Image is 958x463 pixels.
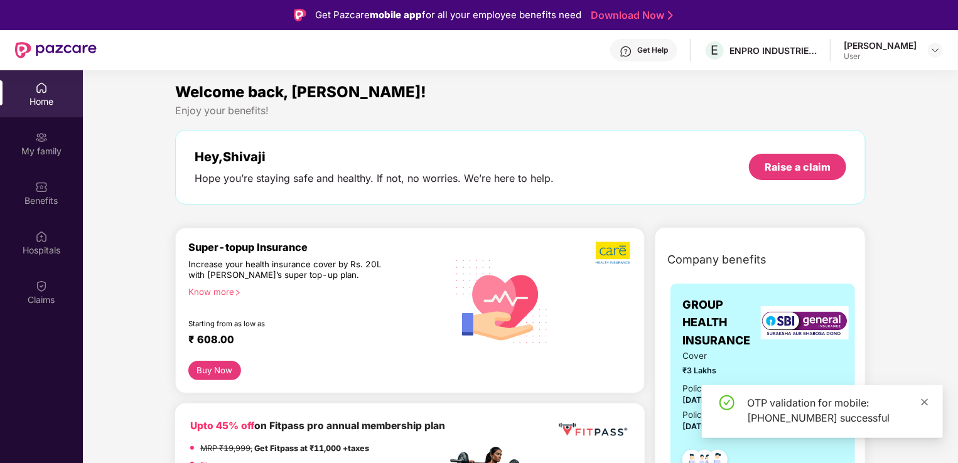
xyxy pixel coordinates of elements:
[195,149,554,164] div: Hey, Shivaji
[35,230,48,243] img: svg+xml;base64,PHN2ZyBpZD0iSG9zcGl0YWxzIiB4bWxucz0iaHR0cDovL3d3dy53My5vcmcvMjAwMC9zdmciIHdpZHRoPS...
[930,45,940,55] img: svg+xml;base64,PHN2ZyBpZD0iRHJvcGRvd24tMzJ4MzIiIHhtbG5zPSJodHRwOi8vd3d3LnczLm9yZy8yMDAwL3N2ZyIgd2...
[556,418,630,441] img: fppp.png
[761,306,849,339] img: insurerLogo
[315,8,581,23] div: Get Pazcare for all your employee benefits need
[447,245,557,357] img: svg+xml;base64,PHN2ZyB4bWxucz0iaHR0cDovL3d3dy53My5vcmcvMjAwMC9zdmciIHhtbG5zOnhsaW5rPSJodHRwOi8vd3...
[35,280,48,292] img: svg+xml;base64,PHN2ZyBpZD0iQ2xhaW0iIHhtbG5zPSJodHRwOi8vd3d3LnczLm9yZy8yMDAwL3N2ZyIgd2lkdGg9IjIwIi...
[175,104,866,117] div: Enjoy your benefits!
[844,40,917,51] div: [PERSON_NAME]
[15,42,97,58] img: New Pazcare Logo
[190,420,445,432] b: on Fitpass pro annual membership plan
[683,408,735,422] div: Policy Expiry
[729,45,817,56] div: ENPRO INDUSTRIES PVT LTD
[683,395,710,405] span: [DATE]
[668,251,767,269] span: Company benefits
[719,395,735,410] span: check-circle
[747,395,928,425] div: OTP validation for mobile: [PHONE_NUMBER] successful
[188,361,241,380] button: Buy Now
[175,83,426,101] span: Welcome back, [PERSON_NAME]!
[234,289,241,296] span: right
[254,444,369,453] strong: Get Fitpass at ₹11,000 +taxes
[188,241,447,253] div: Super-topup Insurance
[294,9,306,21] img: Logo
[35,131,48,144] img: svg+xml;base64,PHN2ZyB3aWR0aD0iMjAiIGhlaWdodD0iMjAiIHZpZXdCb3g9IjAgMCAyMCAyMCIgZmlsbD0ibm9uZSIgeG...
[683,296,768,349] span: GROUP HEALTH INSURANCE
[620,45,632,58] img: svg+xml;base64,PHN2ZyBpZD0iSGVscC0zMngzMiIgeG1sbnM9Imh0dHA6Ly93d3cudzMub3JnLzIwMDAvc3ZnIiB3aWR0aD...
[765,160,831,174] div: Raise a claim
[591,9,669,22] a: Download Now
[920,398,929,407] span: close
[637,45,668,55] div: Get Help
[195,172,554,185] div: Hope you’re staying safe and healthy. If not, no worries. We’re here to help.
[35,181,48,193] img: svg+xml;base64,PHN2ZyBpZD0iQmVuZWZpdHMiIHhtbG5zPSJodHRwOi8vd3d3LnczLm9yZy8yMDAwL3N2ZyIgd2lkdGg9Ij...
[188,259,393,281] div: Increase your health insurance cover by Rs. 20L with [PERSON_NAME]’s super top-up plan.
[188,333,434,348] div: ₹ 608.00
[668,9,673,22] img: Stroke
[844,51,917,61] div: User
[683,382,736,395] div: Policy issued
[190,420,254,432] b: Upto 45% off
[188,287,439,295] div: Know more
[200,444,252,453] del: MRP ₹19,999,
[683,365,768,377] span: ₹3 Lakhs
[370,9,422,21] strong: mobile app
[683,422,710,431] span: [DATE]
[188,319,394,328] div: Starting from as low as
[596,241,632,265] img: b5dec4f62d2307b9de63beb79f102df3.png
[35,82,48,94] img: svg+xml;base64,PHN2ZyBpZD0iSG9tZSIgeG1sbnM9Imh0dHA6Ly93d3cudzMub3JnLzIwMDAvc3ZnIiB3aWR0aD0iMjAiIG...
[683,349,768,363] span: Cover
[711,43,719,58] span: E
